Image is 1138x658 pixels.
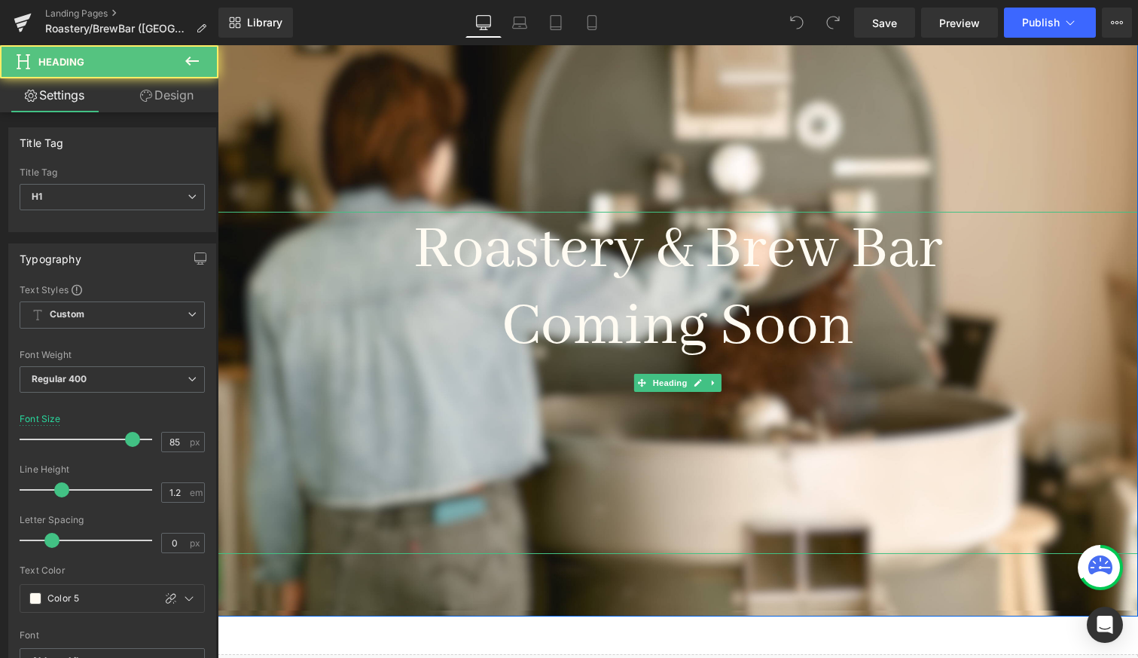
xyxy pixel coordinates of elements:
span: Roastery/BrewBar ([GEOGRAPHIC_DATA]) [45,23,190,35]
h1: Coming Soon [24,243,896,320]
span: px [190,437,203,447]
input: Color [47,590,146,607]
a: Tablet [538,8,574,38]
div: Text Styles [20,283,205,295]
b: Custom [50,308,84,321]
span: px [190,538,203,548]
h1: Roastery & Brew Bar [24,167,896,243]
b: H1 [32,191,42,202]
span: Heading [38,56,84,68]
button: Undo [782,8,812,38]
button: Redo [818,8,848,38]
div: Title Tag [20,128,64,149]
a: Laptop [502,8,538,38]
b: Regular 400 [32,373,87,384]
span: Publish [1022,17,1060,29]
div: Line Height [20,464,205,475]
a: Desktop [465,8,502,38]
div: Open Intercom Messenger [1087,607,1123,643]
div: Font Size [20,414,61,424]
button: More [1102,8,1132,38]
a: Design [112,78,221,112]
span: Library [247,16,282,29]
div: Typography [20,244,81,265]
a: Preview [921,8,998,38]
a: Landing Pages [45,8,218,20]
div: Text Color [20,565,205,576]
span: Preview [939,15,980,31]
div: Title Tag [20,167,205,178]
span: em [190,488,203,497]
a: Expand / Collapse [488,329,504,347]
div: Letter Spacing [20,515,205,525]
button: Publish [1004,8,1096,38]
div: Font [20,630,205,641]
a: New Library [218,8,293,38]
div: Font Weight [20,350,205,360]
a: Mobile [574,8,610,38]
span: Save [872,15,897,31]
span: Heading [432,329,473,347]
